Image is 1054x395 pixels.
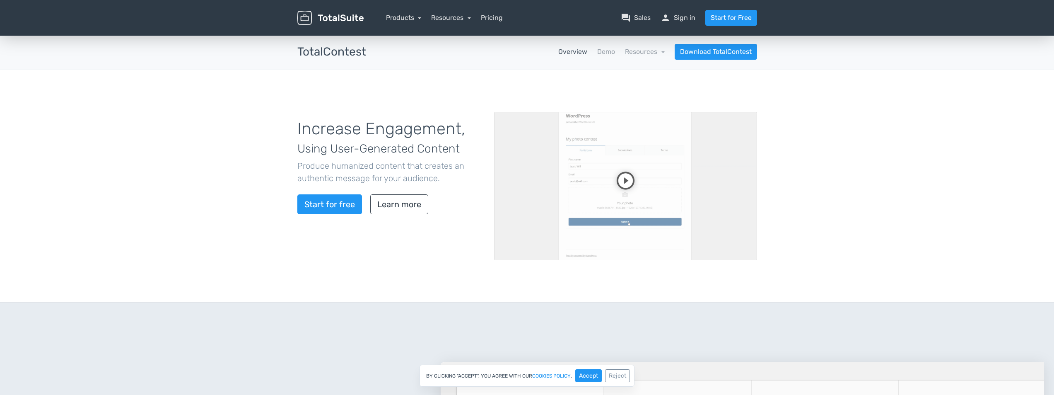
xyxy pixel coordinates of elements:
[621,13,651,23] a: question_answerSales
[675,44,757,60] a: Download TotalContest
[705,10,757,26] a: Start for Free
[431,14,471,22] a: Resources
[297,11,364,25] img: TotalSuite for WordPress
[597,47,615,57] a: Demo
[297,120,482,156] h1: Increase Engagement,
[297,194,362,214] a: Start for free
[420,365,634,387] div: By clicking "Accept", you agree with our .
[605,369,630,382] button: Reject
[370,194,428,214] a: Learn more
[297,46,366,58] h3: TotalContest
[621,13,631,23] span: question_answer
[481,13,503,23] a: Pricing
[297,160,482,184] p: Produce humanized content that creates an authentic message for your audience.
[558,47,587,57] a: Overview
[297,142,460,155] span: Using User-Generated Content
[625,48,665,56] a: Resources
[386,14,422,22] a: Products
[575,369,602,382] button: Accept
[532,373,571,378] a: cookies policy
[661,13,671,23] span: person
[661,13,695,23] a: personSign in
